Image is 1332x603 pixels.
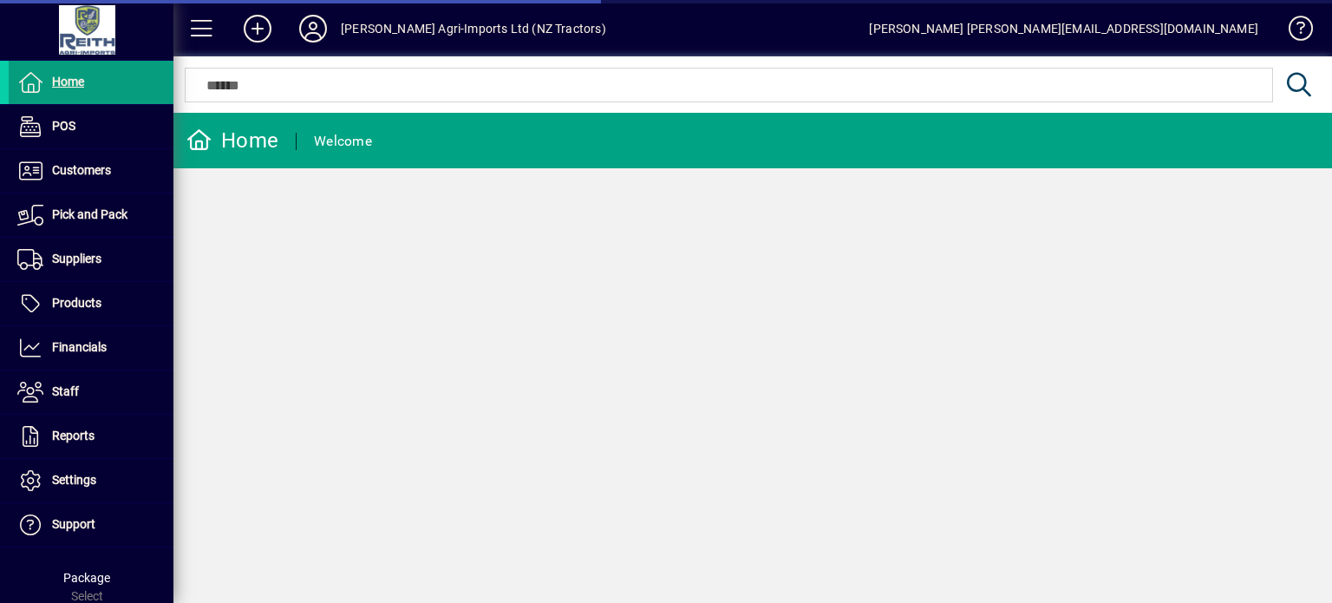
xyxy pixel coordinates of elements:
[63,571,110,585] span: Package
[9,503,173,547] a: Support
[52,473,96,487] span: Settings
[9,326,173,370] a: Financials
[52,163,111,177] span: Customers
[52,296,101,310] span: Products
[9,149,173,193] a: Customers
[52,207,127,221] span: Pick and Pack
[9,370,173,414] a: Staff
[9,415,173,458] a: Reports
[52,429,95,442] span: Reports
[52,252,101,265] span: Suppliers
[9,105,173,148] a: POS
[9,282,173,325] a: Products
[186,127,278,154] div: Home
[869,15,1258,43] div: [PERSON_NAME] [PERSON_NAME][EMAIL_ADDRESS][DOMAIN_NAME]
[285,13,341,44] button: Profile
[9,193,173,237] a: Pick and Pack
[9,459,173,502] a: Settings
[341,15,606,43] div: [PERSON_NAME] Agri-Imports Ltd (NZ Tractors)
[52,75,84,88] span: Home
[52,384,79,398] span: Staff
[1276,3,1310,60] a: Knowledge Base
[230,13,285,44] button: Add
[52,517,95,531] span: Support
[52,340,107,354] span: Financials
[314,128,372,155] div: Welcome
[9,238,173,281] a: Suppliers
[52,119,75,133] span: POS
